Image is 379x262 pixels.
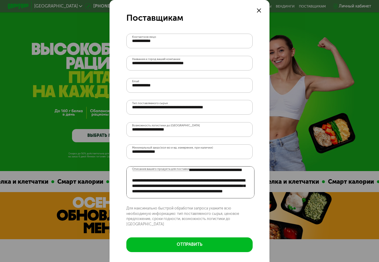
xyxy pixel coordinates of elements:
label: Возможность логистики до [GEOGRAPHIC_DATA] [132,124,200,127]
label: Тип поставляемого сырья [132,102,168,105]
button: отправить [126,237,253,252]
label: Email [132,80,139,83]
label: Минимальный заказ (кол-во и ед. измерения, при наличии) [132,146,213,149]
label: Контактное лицо [132,36,156,39]
div: Поставщикам [126,13,253,23]
p: Для максимально быстрой обработки запроса укажите всю необходимую информацию: тип поставляемого с... [126,206,253,227]
label: Название и город вашей компании [132,58,180,61]
label: Описание вашего продукта для поставки [132,167,189,172]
